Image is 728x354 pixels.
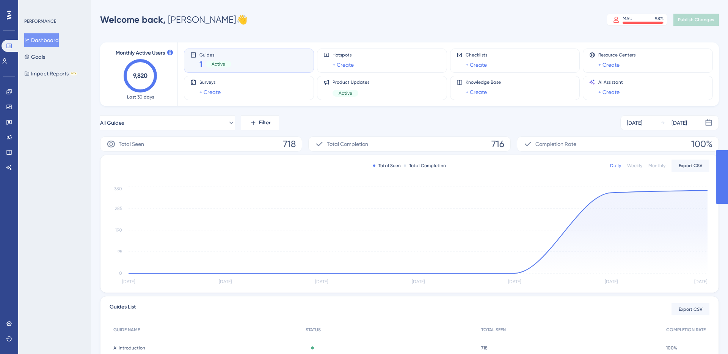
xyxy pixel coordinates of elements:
[535,139,576,149] span: Completion Rate
[199,59,202,69] span: 1
[655,16,664,22] div: 98 %
[115,206,122,211] tspan: 285
[24,50,45,64] button: Goals
[333,52,354,58] span: Hotspots
[627,118,642,127] div: [DATE]
[598,52,635,58] span: Resource Centers
[672,118,687,127] div: [DATE]
[610,163,621,169] div: Daily
[199,79,221,85] span: Surveys
[133,72,147,79] text: 9,820
[114,186,122,191] tspan: 380
[333,79,369,85] span: Product Updates
[100,14,248,26] div: [PERSON_NAME] 👋
[679,163,703,169] span: Export CSV
[24,18,56,24] div: PERFORMANCE
[24,67,77,80] button: Impact ReportsBETA
[691,138,712,150] span: 100%
[491,138,504,150] span: 716
[100,115,235,130] button: All Guides
[648,163,665,169] div: Monthly
[694,279,707,284] tspan: [DATE]
[116,49,165,58] span: Monthly Active Users
[110,302,136,316] span: Guides List
[283,138,296,150] span: 718
[678,17,714,23] span: Publish Changes
[696,324,719,347] iframe: UserGuiding AI Assistant Launcher
[115,227,122,233] tspan: 190
[466,60,487,69] a: + Create
[259,118,271,127] span: Filter
[315,279,328,284] tspan: [DATE]
[70,72,77,75] div: BETA
[339,90,352,96] span: Active
[466,88,487,97] a: + Create
[466,79,501,85] span: Knowledge Base
[508,279,521,284] tspan: [DATE]
[481,327,506,333] span: TOTAL SEEN
[627,163,642,169] div: Weekly
[673,14,719,26] button: Publish Changes
[119,271,122,276] tspan: 0
[219,279,232,284] tspan: [DATE]
[466,52,487,58] span: Checklists
[306,327,321,333] span: STATUS
[127,94,154,100] span: Last 30 days
[481,345,488,351] span: 718
[666,327,706,333] span: COMPLETION RATE
[327,139,368,149] span: Total Completion
[598,79,623,85] span: AI Assistant
[404,163,446,169] div: Total Completion
[598,88,620,97] a: + Create
[113,345,145,351] span: AI Introduction
[100,118,124,127] span: All Guides
[119,139,144,149] span: Total Seen
[333,60,354,69] a: + Create
[113,327,140,333] span: GUIDE NAME
[199,52,231,57] span: Guides
[412,279,425,284] tspan: [DATE]
[212,61,225,67] span: Active
[679,306,703,312] span: Export CSV
[605,279,618,284] tspan: [DATE]
[623,16,632,22] div: MAU
[373,163,401,169] div: Total Seen
[672,160,709,172] button: Export CSV
[598,60,620,69] a: + Create
[672,303,709,315] button: Export CSV
[241,115,279,130] button: Filter
[199,88,221,97] a: + Create
[666,345,677,351] span: 100%
[100,14,166,25] span: Welcome back,
[118,249,122,254] tspan: 95
[24,33,59,47] button: Dashboard
[122,279,135,284] tspan: [DATE]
